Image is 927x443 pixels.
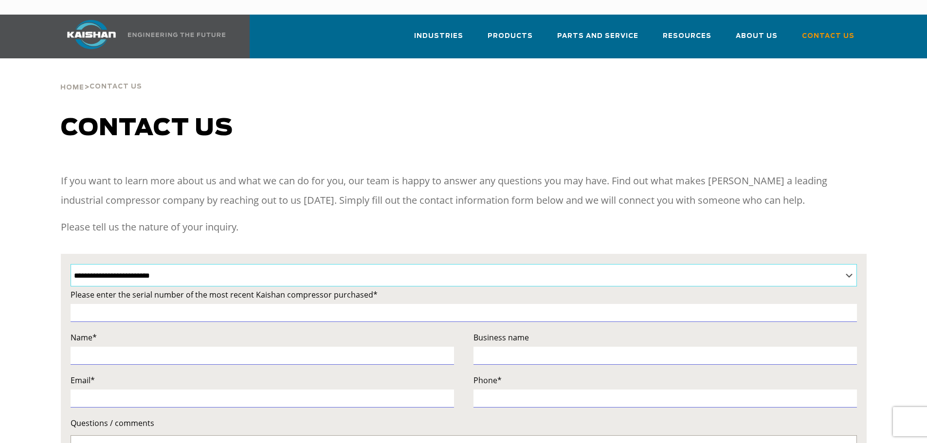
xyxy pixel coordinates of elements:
[414,23,463,56] a: Industries
[414,31,463,42] span: Industries
[60,83,84,91] a: Home
[61,117,233,140] span: Contact us
[557,23,638,56] a: Parts and Service
[802,31,854,42] span: Contact Us
[71,288,857,301] label: Please enter the serial number of the most recent Kaishan compressor purchased*
[663,23,711,56] a: Resources
[90,84,142,90] span: Contact Us
[71,331,454,344] label: Name*
[473,331,857,344] label: Business name
[802,23,854,56] a: Contact Us
[55,15,227,58] a: Kaishan USA
[488,31,533,42] span: Products
[488,23,533,56] a: Products
[71,373,454,387] label: Email*
[557,31,638,42] span: Parts and Service
[736,23,778,56] a: About Us
[55,20,128,49] img: kaishan logo
[128,33,225,37] img: Engineering the future
[473,373,857,387] label: Phone*
[663,31,711,42] span: Resources
[61,217,867,237] p: Please tell us the nature of your inquiry.
[60,58,142,95] div: >
[61,171,867,210] p: If you want to learn more about us and what we can do for you, our team is happy to answer any qu...
[60,85,84,91] span: Home
[736,31,778,42] span: About Us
